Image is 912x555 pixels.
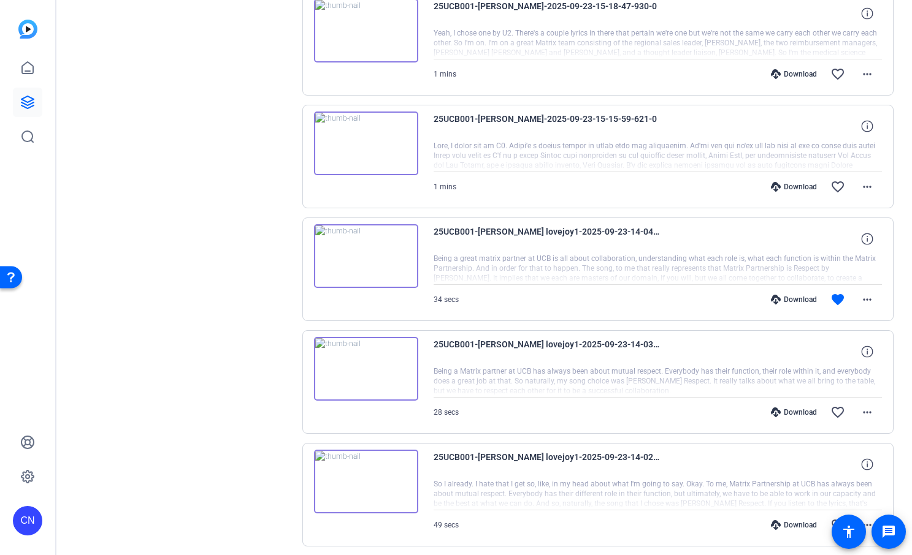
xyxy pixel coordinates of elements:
[314,111,418,175] img: thumb-nail
[881,524,896,539] mat-icon: message
[434,224,661,254] span: 25UCB001-[PERSON_NAME] lovejoy1-2025-09-23-14-04-36-487-0
[314,450,418,513] img: thumb-nail
[841,524,856,539] mat-icon: accessibility
[434,183,456,191] span: 1 mins
[434,408,459,417] span: 28 secs
[314,337,418,401] img: thumb-nail
[434,337,661,366] span: 25UCB001-[PERSON_NAME] lovejoy1-2025-09-23-14-03-48-367-0
[434,450,661,479] span: 25UCB001-[PERSON_NAME] lovejoy1-2025-09-23-14-02-27-601-0
[765,69,823,79] div: Download
[314,224,418,288] img: thumb-nail
[765,295,823,304] div: Download
[765,520,823,530] div: Download
[765,182,823,192] div: Download
[434,111,661,141] span: 25UCB001-[PERSON_NAME]-2025-09-23-15-15-59-621-0
[830,292,845,307] mat-icon: favorite
[830,518,845,532] mat-icon: favorite_border
[860,67,875,81] mat-icon: more_horiz
[18,20,37,39] img: blue-gradient.svg
[830,405,845,420] mat-icon: favorite_border
[860,405,875,420] mat-icon: more_horiz
[434,521,459,529] span: 49 secs
[434,295,459,304] span: 34 secs
[830,179,845,194] mat-icon: favorite_border
[434,70,456,78] span: 1 mins
[860,292,875,307] mat-icon: more_horiz
[860,518,875,532] mat-icon: more_horiz
[860,179,875,194] mat-icon: more_horiz
[830,67,845,81] mat-icon: favorite_border
[13,506,42,535] div: CN
[765,407,823,417] div: Download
